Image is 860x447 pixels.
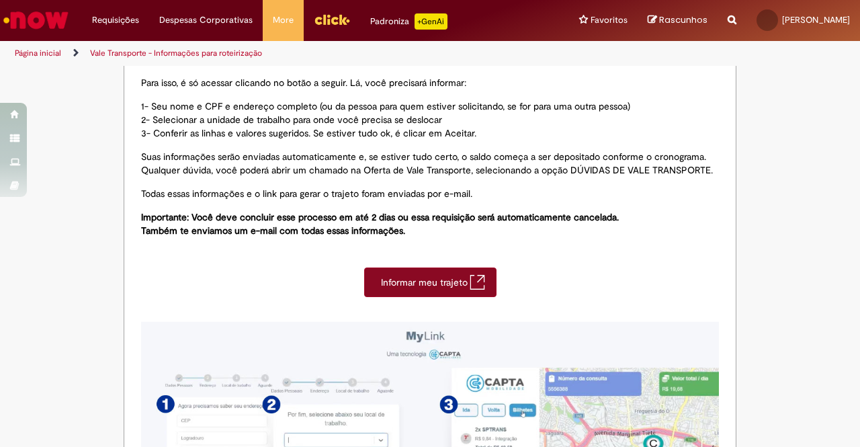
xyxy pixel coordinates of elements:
span: 2- Selecionar a unidade de trabalho para onde você precisa se deslocar [141,114,442,126]
p: +GenAi [415,13,447,30]
img: click_logo_yellow_360x200.png [314,9,350,30]
ul: Trilhas de página [10,41,563,66]
span: Requisições [92,13,139,27]
span: Também te enviamos um e-mail com todas essas informações. [141,225,405,237]
span: Todas essas informações e o link para gerar o trajeto foram enviadas por e-mail. [141,188,472,200]
span: [PERSON_NAME] [782,14,850,26]
img: ServiceNow [1,7,71,34]
span: More [273,13,294,27]
span: Favoritos [591,13,628,27]
span: Para isso, é só acessar clicando no botão a seguir. Lá, você precisará informar: [141,77,466,89]
span: Qualquer dúvida, você poderá abrir um chamado na Oferta de Vale Transporte, selecionando a opção ... [141,164,713,176]
a: Informar meu trajeto [364,268,497,297]
a: Vale Transporte - Informações para roteirização [90,48,262,58]
span: Importante: Você deve concluir esse processo em até 2 dias ou essa requisição será automaticament... [141,211,619,223]
span: 3- Conferir as linhas e valores sugeridos. Se estiver tudo ok, é clicar em Aceitar. [141,127,476,139]
a: Página inicial [15,48,61,58]
a: Rascunhos [648,14,707,27]
span: Rascunhos [659,13,707,26]
div: Padroniza [370,13,447,30]
span: 1- Seu nome e CPF e endereço completo (ou da pessoa para quem estiver solicitando, se for para um... [141,100,630,112]
span: Suas informações serão enviadas automaticamente e, se estiver tudo certo, o saldo começa a ser de... [141,151,706,163]
span: Despesas Corporativas [159,13,253,27]
span: Informar meu trajeto [381,276,470,289]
